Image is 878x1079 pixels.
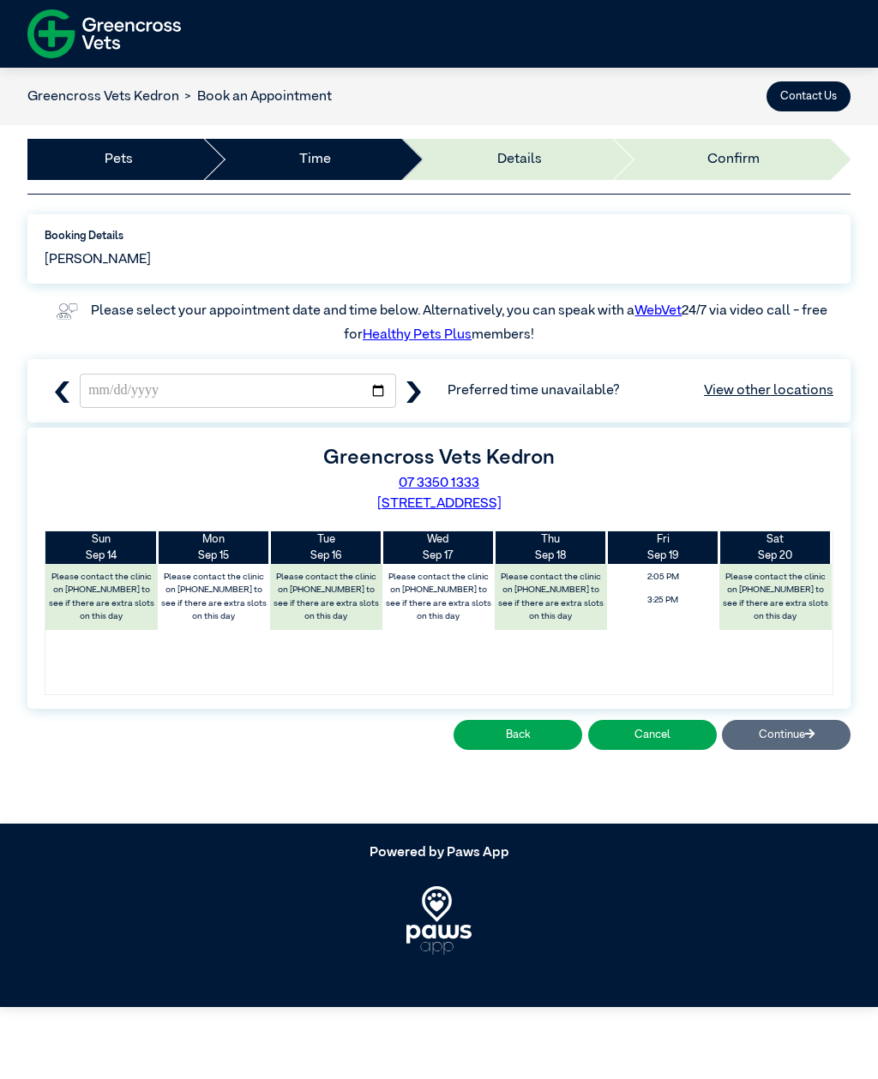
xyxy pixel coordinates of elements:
[159,567,269,626] label: Please contact the clinic on [PHONE_NUMBER] to see if there are extra slots on this day
[607,531,719,564] th: Sep 19
[51,297,83,325] img: vet
[27,87,332,107] nav: breadcrumb
[720,567,830,626] label: Please contact the clinic on [PHONE_NUMBER] to see if there are extra slots on this day
[611,567,714,587] span: 2:05 PM
[496,567,605,626] label: Please contact the clinic on [PHONE_NUMBER] to see if there are extra slots on this day
[363,328,472,342] a: Healthy Pets Plus
[454,720,582,750] button: Back
[105,149,133,170] a: Pets
[448,381,833,401] span: Preferred time unavailable?
[382,531,495,564] th: Sep 17
[45,249,151,270] span: [PERSON_NAME]
[377,497,502,511] a: [STREET_ADDRESS]
[47,567,157,626] label: Please contact the clinic on [PHONE_NUMBER] to see if there are extra slots on this day
[27,4,181,63] img: f-logo
[634,304,682,318] a: WebVet
[383,567,493,626] label: Please contact the clinic on [PHONE_NUMBER] to see if there are extra slots on this day
[45,228,833,244] label: Booking Details
[270,531,382,564] th: Sep 16
[179,87,332,107] li: Book an Appointment
[45,531,158,564] th: Sep 14
[767,81,851,111] button: Contact Us
[588,720,717,750] button: Cancel
[611,590,714,610] span: 3:25 PM
[406,886,472,955] img: PawsApp
[158,531,270,564] th: Sep 15
[27,845,851,861] h5: Powered by Paws App
[399,477,479,490] a: 07 3350 1333
[704,381,833,401] a: View other locations
[719,531,832,564] th: Sep 20
[299,149,331,170] a: Time
[272,567,382,626] label: Please contact the clinic on [PHONE_NUMBER] to see if there are extra slots on this day
[27,90,179,104] a: Greencross Vets Kedron
[91,304,830,342] label: Please select your appointment date and time below. Alternatively, you can speak with a 24/7 via ...
[323,447,555,468] label: Greencross Vets Kedron
[495,531,607,564] th: Sep 18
